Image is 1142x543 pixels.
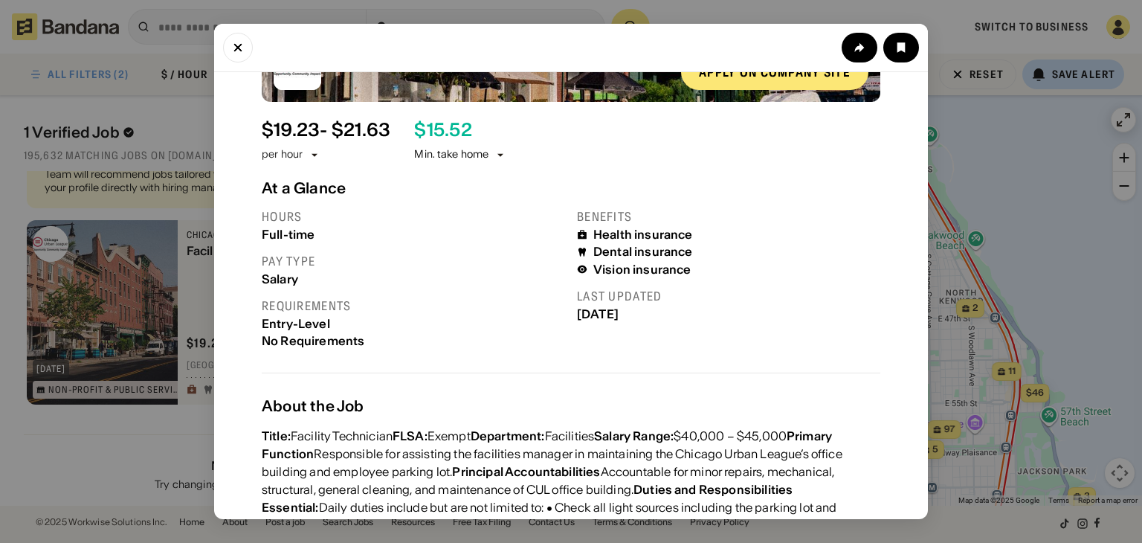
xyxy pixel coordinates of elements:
div: [DATE] [577,307,880,321]
div: Vision insurance [593,263,691,277]
button: Close [223,33,253,62]
div: Dental insurance [593,245,693,259]
div: FLSA: [393,428,428,443]
div: Primary Function [262,428,832,461]
div: Duties and Responsibilities [633,482,793,497]
div: Entry-Level [262,317,565,331]
div: Hours [262,209,565,225]
div: Department: [471,428,545,443]
div: Min. take home [414,147,506,162]
div: Pay type [262,254,565,269]
div: per hour [262,147,303,162]
div: $ 19.23 - $21.63 [262,120,390,141]
div: About the Job [262,397,880,415]
div: Salary Range: [594,428,674,443]
div: Last updated [577,289,880,304]
div: No Requirements [262,334,565,348]
div: Salary [262,272,565,286]
div: Title: [262,428,291,443]
div: Requirements [262,298,565,314]
div: Health insurance [593,228,693,242]
div: Full-time [262,228,565,242]
div: Apply on company site [699,66,851,78]
div: At a Glance [262,179,880,197]
div: Benefits [577,209,880,225]
div: $ 15.52 [414,120,471,141]
div: Principal Accountabilities [452,464,600,479]
div: Essential: [262,500,319,515]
